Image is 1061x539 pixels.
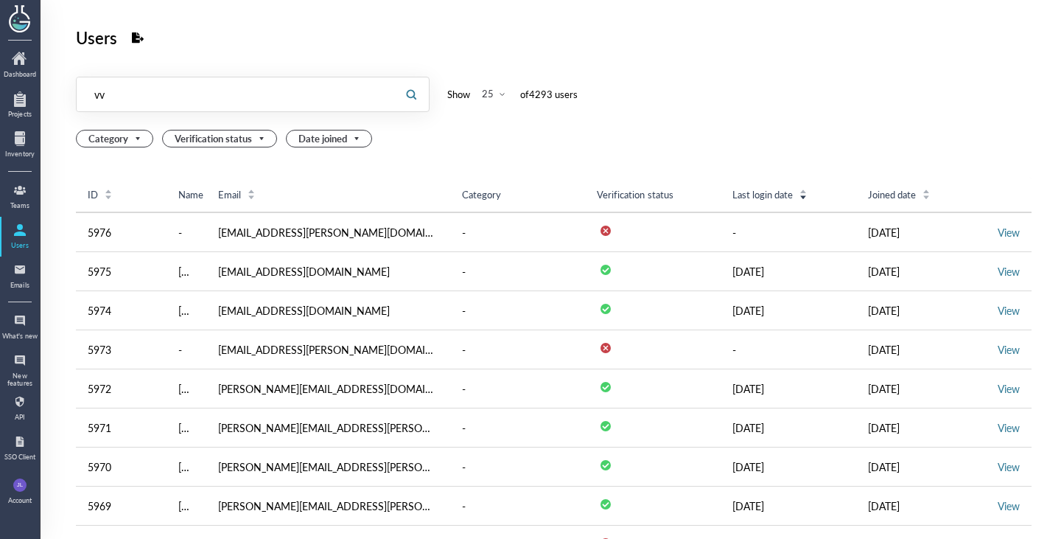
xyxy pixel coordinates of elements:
[1,390,38,427] a: API
[206,212,450,252] td: [EMAIL_ADDRESS][PERSON_NAME][DOMAIN_NAME]
[104,187,113,201] div: Sort
[998,342,1020,357] a: View
[76,448,167,487] td: 5970
[868,223,980,241] div: [DATE]
[732,497,844,515] div: [DATE]
[167,408,206,448] td: Marilen Federico
[462,380,466,397] div: -
[167,291,206,330] td: Awais Ahmed
[998,225,1020,240] a: View
[732,380,844,397] div: [DATE]
[1,258,38,295] a: Emails
[799,187,808,192] i: icon: caret-up
[105,187,113,192] i: icon: caret-up
[732,188,793,201] span: Last login date
[298,131,363,147] span: Date joined
[76,330,167,369] td: 5973
[247,187,255,192] i: icon: caret-up
[1,202,38,209] div: Teams
[76,212,167,252] td: 5976
[732,419,844,437] div: [DATE]
[462,262,466,280] div: -
[447,86,578,103] div: Show of 4293 user s
[1,333,38,340] div: What's new
[1,87,38,124] a: Projects
[1,453,38,461] div: SSO Client
[105,193,113,198] i: icon: caret-down
[206,369,450,408] td: [PERSON_NAME][EMAIL_ADDRESS][DOMAIN_NAME]
[462,341,466,358] div: -
[76,252,167,291] td: 5975
[922,193,931,198] i: icon: caret-down
[868,302,980,319] div: [DATE]
[1,127,38,164] a: Inventory
[597,187,673,201] span: Verification status
[206,487,450,526] td: [PERSON_NAME][EMAIL_ADDRESS][PERSON_NAME][DOMAIN_NAME]
[732,262,844,280] div: [DATE]
[76,291,167,330] td: 5974
[1,178,38,215] a: Teams
[1,414,38,421] div: API
[8,497,32,504] div: Account
[998,264,1020,279] a: View
[1,71,38,78] div: Dashboard
[922,187,931,201] div: Sort
[868,419,980,437] div: [DATE]
[868,380,980,397] div: [DATE]
[247,193,255,198] i: icon: caret-down
[167,448,206,487] td: Marek Budzynski
[732,458,844,476] div: [DATE]
[175,131,267,147] span: Verification status
[206,448,450,487] td: [PERSON_NAME][EMAIL_ADDRESS][PERSON_NAME][DOMAIN_NAME]
[206,252,450,291] td: [EMAIL_ADDRESS][DOMAIN_NAME]
[732,302,844,319] div: [DATE]
[1,349,38,387] a: New features
[247,187,256,201] div: Sort
[167,369,206,408] td: Natálie Ulitzková
[76,487,167,526] td: 5969
[167,330,206,369] td: -
[1,150,38,158] div: Inventory
[1,47,38,84] a: Dashboard
[1,372,38,388] div: New features
[76,24,117,52] div: Users
[868,458,980,476] div: [DATE]
[178,188,203,201] span: Name
[998,420,1020,435] a: View
[462,458,466,476] div: -
[462,223,466,241] div: -
[88,131,144,147] span: Category
[998,303,1020,318] a: View
[1,111,38,118] div: Projects
[799,187,808,201] div: Sort
[462,302,466,319] div: -
[167,212,206,252] td: -
[218,188,241,201] span: Email
[998,381,1020,396] a: View
[167,252,206,291] td: zhen wang
[206,330,450,369] td: [EMAIL_ADDRESS][PERSON_NAME][DOMAIN_NAME]
[206,291,450,330] td: [EMAIL_ADDRESS][DOMAIN_NAME]
[462,497,466,515] div: -
[76,408,167,448] td: 5971
[998,459,1020,474] a: View
[868,497,980,515] div: [DATE]
[1,309,38,346] a: What's new
[922,187,931,192] i: icon: caret-up
[868,188,916,201] span: Joined date
[868,262,980,280] div: [DATE]
[1,242,38,249] div: Users
[88,188,98,201] span: ID
[206,408,450,448] td: [PERSON_NAME][EMAIL_ADDRESS][PERSON_NAME][DOMAIN_NAME]
[76,369,167,408] td: 5972
[482,87,494,100] div: 25
[1,430,38,467] a: SSO Client
[868,341,980,358] div: [DATE]
[17,479,23,492] span: JL
[998,498,1020,513] a: View
[721,330,856,369] td: -
[1,282,38,289] div: Emails
[721,212,856,252] td: -
[1,218,38,255] a: Users
[462,419,466,437] div: -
